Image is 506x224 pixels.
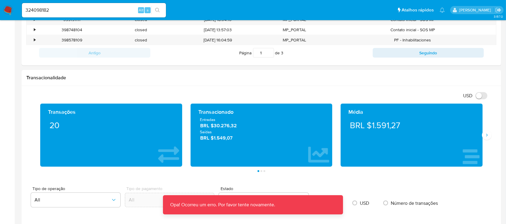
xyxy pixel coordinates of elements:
button: Antigo [39,48,150,58]
a: Notificações [440,8,445,13]
div: [DATE] 16:04:59 [176,35,260,45]
div: closed [107,25,176,35]
input: Pesquise usuários ou casos... [22,6,166,14]
span: s [147,7,149,13]
div: 398578109 [37,35,107,45]
div: • [34,37,35,43]
div: • [34,27,35,33]
div: MP_PORTAL [260,35,329,45]
button: search-icon [151,6,164,14]
span: 3 [281,50,284,56]
button: Seguindo [373,48,484,58]
h1: Transacionalidade [26,75,496,81]
span: 3.157.0 [494,14,503,19]
span: Página de [239,48,284,58]
p: Opa! Ocorreu um erro. Por favor tente novamente. [163,195,282,214]
div: [DATE] 13:57:03 [176,25,260,35]
div: closed [107,35,176,45]
p: adriano.brito@mercadolivre.com [459,7,493,13]
div: MP_PORTAL [260,25,329,35]
span: Alt [139,7,143,13]
div: Contato inicial - SOS MP [329,25,496,35]
span: Atalhos rápidos [402,7,434,13]
div: • [34,17,35,23]
a: Sair [495,7,501,13]
div: 398748104 [37,25,107,35]
div: PF - Inhabilitaciones [329,35,496,45]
